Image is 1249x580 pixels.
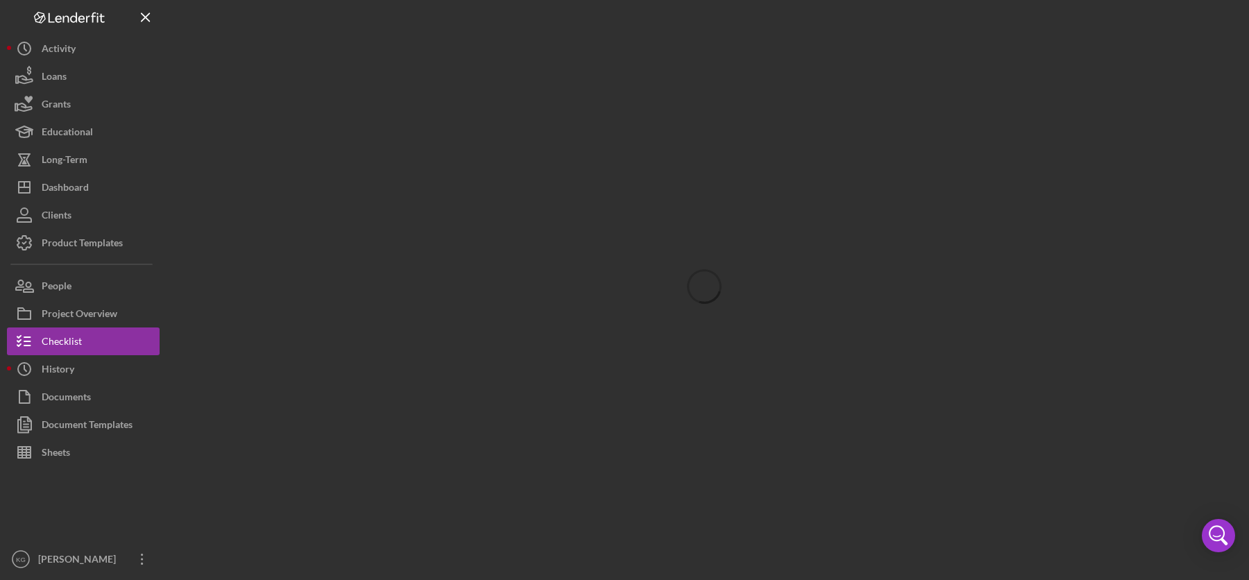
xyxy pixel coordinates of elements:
[7,146,160,173] button: Long-Term
[7,118,160,146] button: Educational
[42,438,70,470] div: Sheets
[42,383,91,414] div: Documents
[42,146,87,177] div: Long-Term
[16,556,26,563] text: KG
[42,118,93,149] div: Educational
[42,355,74,386] div: History
[42,35,76,66] div: Activity
[42,62,67,94] div: Loans
[42,411,133,442] div: Document Templates
[7,201,160,229] button: Clients
[7,90,160,118] button: Grants
[42,201,71,232] div: Clients
[7,355,160,383] button: History
[7,545,160,573] button: KG[PERSON_NAME]
[7,229,160,257] button: Product Templates
[42,173,89,205] div: Dashboard
[7,383,160,411] button: Documents
[42,272,71,303] div: People
[42,229,123,260] div: Product Templates
[35,545,125,577] div: [PERSON_NAME]
[7,62,160,90] button: Loans
[7,327,160,355] button: Checklist
[1202,519,1235,552] div: Open Intercom Messenger
[7,300,160,327] button: Project Overview
[7,438,160,466] button: Sheets
[7,411,160,438] button: Document Templates
[7,272,160,300] button: People
[42,300,117,331] div: Project Overview
[7,35,160,62] button: Activity
[7,173,160,201] button: Dashboard
[42,327,82,359] div: Checklist
[42,90,71,121] div: Grants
